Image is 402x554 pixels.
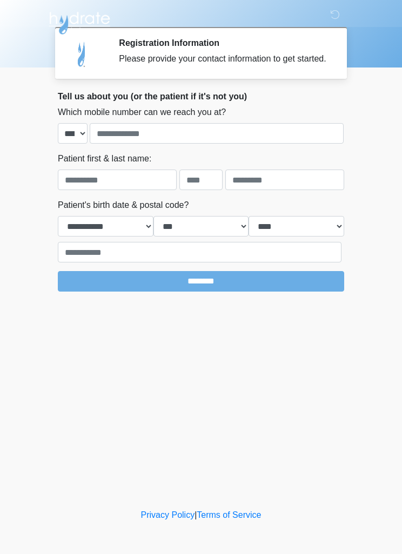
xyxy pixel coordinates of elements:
label: Which mobile number can we reach you at? [58,106,226,119]
a: Privacy Policy [141,510,195,519]
label: Patient first & last name: [58,152,151,165]
a: Terms of Service [197,510,261,519]
img: Agent Avatar [66,38,98,70]
img: Hydrate IV Bar - Scottsdale Logo [47,8,112,35]
div: Please provide your contact information to get started. [119,52,328,65]
h2: Tell us about you (or the patient if it's not you) [58,91,344,102]
a: | [195,510,197,519]
label: Patient's birth date & postal code? [58,199,189,212]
